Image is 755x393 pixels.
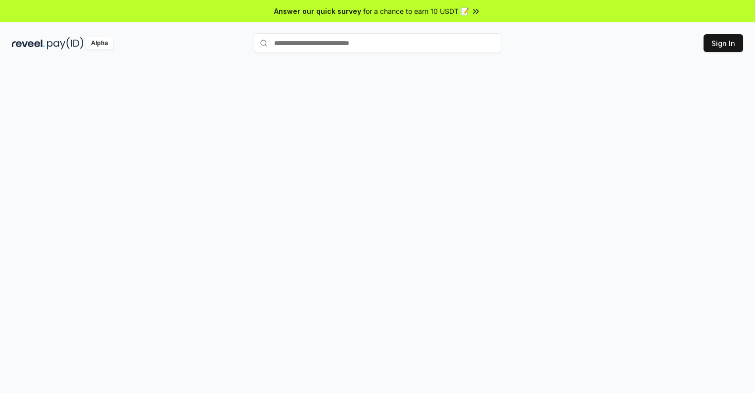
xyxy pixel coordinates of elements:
[363,6,469,16] span: for a chance to earn 10 USDT 📝
[704,34,743,52] button: Sign In
[47,37,84,50] img: pay_id
[12,37,45,50] img: reveel_dark
[86,37,113,50] div: Alpha
[274,6,361,16] span: Answer our quick survey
